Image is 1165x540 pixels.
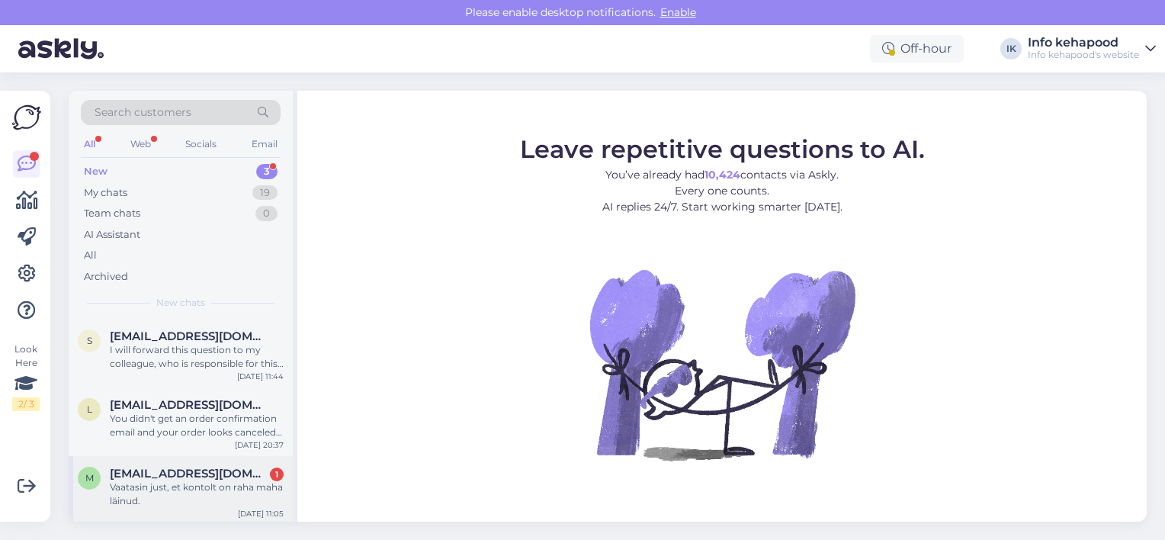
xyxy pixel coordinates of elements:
[110,343,284,371] div: I will forward this question to my colleague, who is responsible for this. The reply will be here...
[12,342,40,411] div: Look Here
[235,439,284,451] div: [DATE] 20:37
[84,164,108,179] div: New
[127,134,154,154] div: Web
[84,227,140,243] div: AI Assistant
[156,296,205,310] span: New chats
[656,5,701,19] span: Enable
[520,166,925,214] p: You’ve already had contacts via Askly. Every one counts. AI replies 24/7. Start working smarter [...
[270,468,284,481] div: 1
[87,403,92,415] span: l
[87,335,92,346] span: s
[110,329,268,343] span: sepprale@gmail.com
[110,467,268,481] span: muahannalattik@gmail.com
[704,167,740,181] b: 10,424
[1028,37,1139,49] div: Info kehapood
[237,371,284,382] div: [DATE] 11:44
[870,35,964,63] div: Off-hour
[110,412,284,439] div: You didn't get an order confirmation email and your order looks canceled. Please contact us direc...
[1000,38,1022,59] div: IK
[84,248,97,263] div: All
[95,104,191,121] span: Search customers
[182,134,220,154] div: Socials
[256,164,278,179] div: 3
[1028,37,1156,61] a: Info kehapoodInfo kehapood's website
[85,472,94,484] span: m
[110,481,284,508] div: Vaatasin just, et kontolt on raha maha läinud.
[84,206,140,221] div: Team chats
[238,508,284,519] div: [DATE] 11:05
[12,397,40,411] div: 2 / 3
[84,185,127,201] div: My chats
[12,103,41,132] img: Askly Logo
[252,185,278,201] div: 19
[585,227,859,501] img: No Chat active
[255,206,278,221] div: 0
[84,269,128,284] div: Archived
[81,134,98,154] div: All
[520,133,925,163] span: Leave repetitive questions to AI.
[110,398,268,412] span: liina.ivask@gmail.com
[1028,49,1139,61] div: Info kehapood's website
[249,134,281,154] div: Email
